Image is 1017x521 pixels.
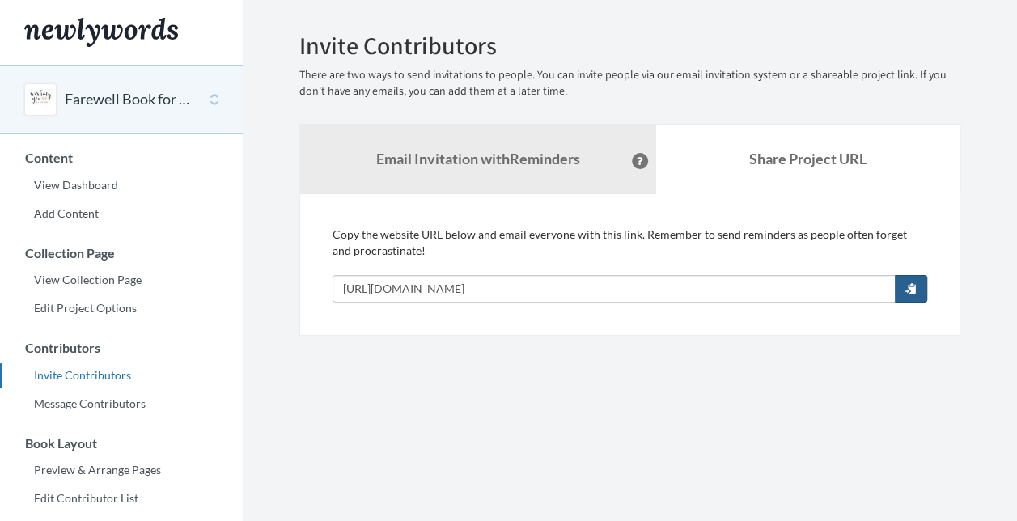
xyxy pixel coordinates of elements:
h3: Collection Page [1,246,243,260]
h3: Book Layout [1,436,243,451]
strong: Email Invitation with Reminders [376,150,580,167]
img: Newlywords logo [24,18,178,47]
h3: Content [1,150,243,165]
button: Farewell Book for Deni [65,89,196,110]
h2: Invite Contributors [299,32,960,59]
b: Share Project URL [749,150,867,167]
span: Support [32,11,91,26]
h3: Contributors [1,341,243,355]
div: Copy the website URL below and email everyone with this link. Remember to send reminders as peopl... [333,227,927,303]
p: There are two ways to send invitations to people. You can invite people via our email invitation ... [299,67,960,100]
